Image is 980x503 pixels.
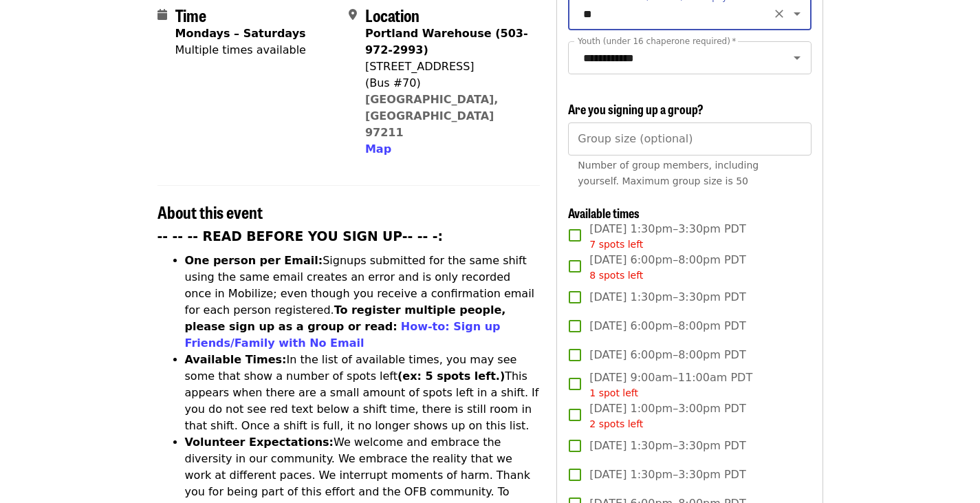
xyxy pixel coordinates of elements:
[175,27,306,40] strong: Mondays – Saturdays
[157,229,444,244] strong: -- -- -- READ BEFORE YOU SIGN UP-- -- -:
[185,353,287,366] strong: Available Times:
[365,58,529,75] div: [STREET_ADDRESS]
[589,347,745,363] span: [DATE] 6:00pm–8:00pm PDT
[589,387,638,398] span: 1 spot left
[398,370,505,383] strong: (ex: 5 spots left.)
[365,75,529,92] div: (Bus #70)
[365,27,528,56] strong: Portland Warehouse (503-972-2993)
[568,204,640,222] span: Available times
[787,48,807,67] button: Open
[349,8,357,21] i: map-marker-alt icon
[578,37,736,45] label: Youth (under 16 chaperone required)
[770,4,789,23] button: Clear
[365,142,391,156] span: Map
[185,303,506,333] strong: To register multiple people, please sign up as a group or read:
[365,141,391,158] button: Map
[568,122,811,156] input: [object Object]
[589,370,752,400] span: [DATE] 9:00am–11:00am PDT
[175,42,306,58] div: Multiple times available
[185,436,334,449] strong: Volunteer Expectations:
[365,93,499,139] a: [GEOGRAPHIC_DATA], [GEOGRAPHIC_DATA] 97211
[185,253,541,352] li: Signups submitted for the same shift using the same email creates an error and is only recorded o...
[589,270,643,281] span: 8 spots left
[589,221,745,252] span: [DATE] 1:30pm–3:30pm PDT
[185,254,323,267] strong: One person per Email:
[589,467,745,483] span: [DATE] 1:30pm–3:30pm PDT
[157,8,167,21] i: calendar icon
[568,100,704,118] span: Are you signing up a group?
[578,160,759,186] span: Number of group members, including yourself. Maximum group size is 50
[175,3,206,27] span: Time
[589,289,745,306] span: [DATE] 1:30pm–3:30pm PDT
[185,352,541,434] li: In the list of available times, you may see some that show a number of spots left This appears wh...
[157,200,263,224] span: About this event
[589,239,643,250] span: 7 spots left
[589,252,745,283] span: [DATE] 6:00pm–8:00pm PDT
[787,4,807,23] button: Open
[589,318,745,334] span: [DATE] 6:00pm–8:00pm PDT
[589,418,643,429] span: 2 spots left
[365,3,420,27] span: Location
[589,438,745,454] span: [DATE] 1:30pm–3:30pm PDT
[589,400,745,431] span: [DATE] 1:00pm–3:00pm PDT
[185,320,501,350] a: How-to: Sign up Friends/Family with No Email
